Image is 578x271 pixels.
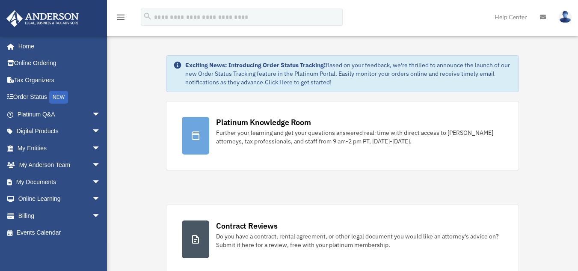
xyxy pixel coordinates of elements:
[6,106,113,123] a: Platinum Q&Aarrow_drop_down
[49,91,68,104] div: NEW
[6,123,113,140] a: Digital Productsarrow_drop_down
[6,140,113,157] a: My Entitiesarrow_drop_down
[559,11,572,23] img: User Pic
[92,140,109,157] span: arrow_drop_down
[143,12,152,21] i: search
[216,128,503,146] div: Further your learning and get your questions answered real-time with direct access to [PERSON_NAM...
[116,15,126,22] a: menu
[116,12,126,22] i: menu
[265,78,332,86] a: Click Here to get started!
[92,123,109,140] span: arrow_drop_down
[92,191,109,208] span: arrow_drop_down
[6,89,113,106] a: Order StatusNEW
[6,191,113,208] a: Online Learningarrow_drop_down
[216,220,277,231] div: Contract Reviews
[216,232,503,249] div: Do you have a contract, rental agreement, or other legal document you would like an attorney's ad...
[6,55,113,72] a: Online Ordering
[92,157,109,174] span: arrow_drop_down
[6,224,113,241] a: Events Calendar
[4,10,81,27] img: Anderson Advisors Platinum Portal
[185,61,512,86] div: Based on your feedback, we're thrilled to announce the launch of our new Order Status Tracking fe...
[6,207,113,224] a: Billingarrow_drop_down
[6,38,109,55] a: Home
[6,157,113,174] a: My Anderson Teamarrow_drop_down
[6,71,113,89] a: Tax Organizers
[185,61,326,69] strong: Exciting News: Introducing Order Status Tracking!
[92,106,109,123] span: arrow_drop_down
[92,173,109,191] span: arrow_drop_down
[6,173,113,191] a: My Documentsarrow_drop_down
[216,117,311,128] div: Platinum Knowledge Room
[92,207,109,225] span: arrow_drop_down
[166,101,519,170] a: Platinum Knowledge Room Further your learning and get your questions answered real-time with dire...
